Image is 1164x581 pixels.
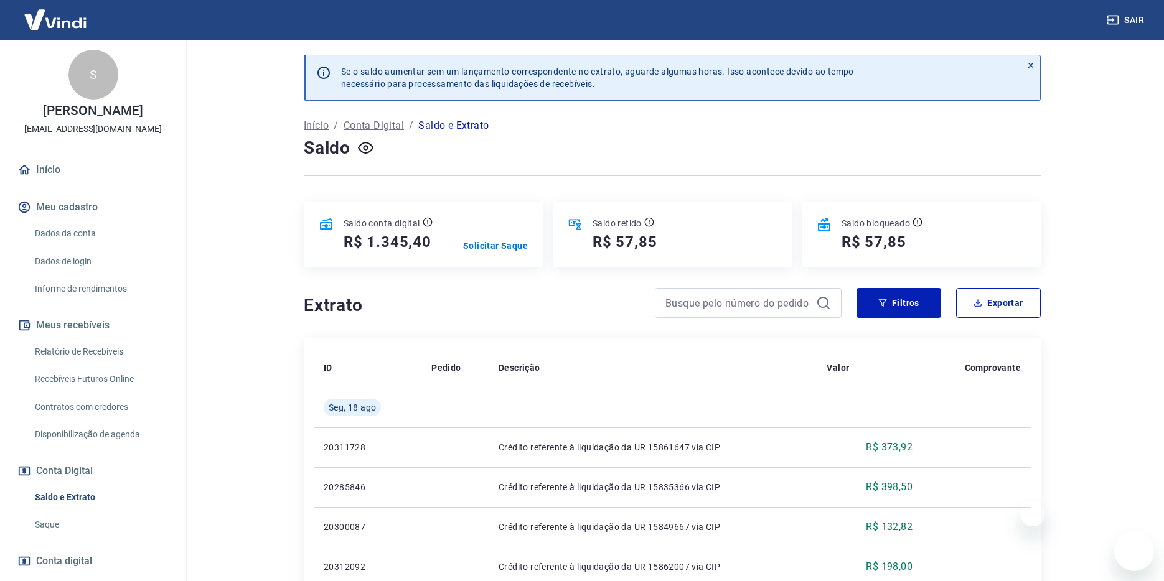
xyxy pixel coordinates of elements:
[15,312,171,339] button: Meus recebíveis
[15,1,96,39] img: Vindi
[324,361,332,374] p: ID
[15,193,171,221] button: Meu cadastro
[593,232,657,252] h5: R$ 57,85
[43,105,143,118] p: [PERSON_NAME]
[15,457,171,485] button: Conta Digital
[329,401,376,414] span: Seg, 18 ago
[30,276,171,302] a: Informe de rendimentos
[24,123,162,136] p: [EMAIL_ADDRESS][DOMAIN_NAME]
[866,519,913,534] p: R$ 132,82
[68,50,118,100] div: S
[431,361,461,374] p: Pedido
[499,560,807,573] p: Crédito referente à liquidação da UR 15862007 via CIP
[593,217,642,230] p: Saldo retido
[30,422,171,447] a: Disponibilização de agenda
[827,361,849,374] p: Valor
[341,65,854,90] p: Se o saldo aumentar sem um lançamento correspondente no extrato, aguarde algumas horas. Isso acon...
[1114,531,1154,571] iframe: Button to launch messaging window
[463,239,528,252] a: Solicitar Saque
[15,156,171,184] a: Início
[665,294,811,312] input: Busque pelo número do pedido
[956,288,1041,318] button: Exportar
[418,118,489,133] p: Saldo e Extrato
[304,136,350,160] h4: Saldo
[866,559,913,574] p: R$ 198,00
[324,481,411,493] p: 20285846
[1020,501,1045,526] iframe: Close message
[499,361,540,374] p: Descrição
[1104,9,1149,32] button: Sair
[30,249,171,274] a: Dados de login
[334,118,338,133] p: /
[324,441,411,453] p: 20311728
[304,293,640,318] h4: Extrato
[30,394,171,420] a: Contratos com credores
[30,512,171,537] a: Saque
[344,232,431,252] h5: R$ 1.345,40
[30,366,171,392] a: Recebíveis Futuros Online
[324,521,411,533] p: 20300087
[866,480,913,495] p: R$ 398,50
[499,521,807,533] p: Crédito referente à liquidação da UR 15849667 via CIP
[344,118,404,133] a: Conta Digital
[30,339,171,365] a: Relatório de Recebíveis
[857,288,941,318] button: Filtros
[30,485,171,510] a: Saldo e Extrato
[499,481,807,493] p: Crédito referente à liquidação da UR 15835366 via CIP
[36,552,92,570] span: Conta digital
[965,361,1021,374] p: Comprovante
[842,232,906,252] h5: R$ 57,85
[30,221,171,246] a: Dados da conta
[15,547,171,575] a: Conta digital
[304,118,329,133] a: Início
[499,441,807,453] p: Crédito referente à liquidação da UR 15861647 via CIP
[344,217,420,230] p: Saldo conta digital
[324,560,411,573] p: 20312092
[866,440,913,455] p: R$ 373,92
[842,217,910,230] p: Saldo bloqueado
[409,118,413,133] p: /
